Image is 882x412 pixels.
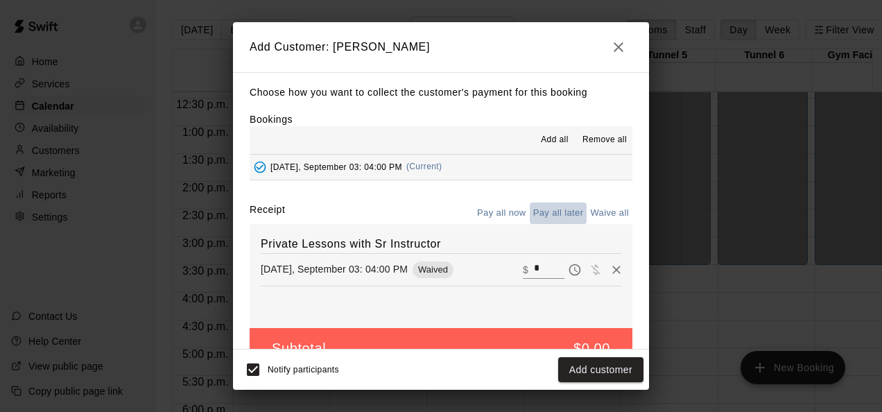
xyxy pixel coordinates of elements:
button: Added - Collect Payment[DATE], September 03: 04:00 PM(Current) [250,155,632,180]
span: Notify participants [268,365,339,375]
span: Add all [541,133,569,147]
h5: Subtotal [272,339,326,358]
label: Receipt [250,203,285,224]
button: Pay all now [474,203,530,224]
span: [DATE], September 03: 04:00 PM [270,162,402,171]
span: Remove all [582,133,627,147]
button: Remove [606,259,627,280]
button: Add all [533,129,577,151]
p: [DATE], September 03: 04:00 PM [261,262,408,276]
h6: Private Lessons with Sr Instructor [261,235,621,253]
h2: Add Customer: [PERSON_NAME] [233,22,649,72]
button: Pay all later [530,203,587,224]
span: Waived [413,264,453,275]
button: Remove all [577,129,632,151]
h5: $0.00 [573,339,610,358]
button: Add customer [558,357,643,383]
p: Choose how you want to collect the customer's payment for this booking [250,84,632,101]
span: Pay later [564,263,585,275]
button: Added - Collect Payment [250,157,270,178]
span: (Current) [406,162,442,171]
label: Bookings [250,114,293,125]
p: $ [523,263,528,277]
button: Waive all [587,203,632,224]
span: Waive payment [585,263,606,275]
